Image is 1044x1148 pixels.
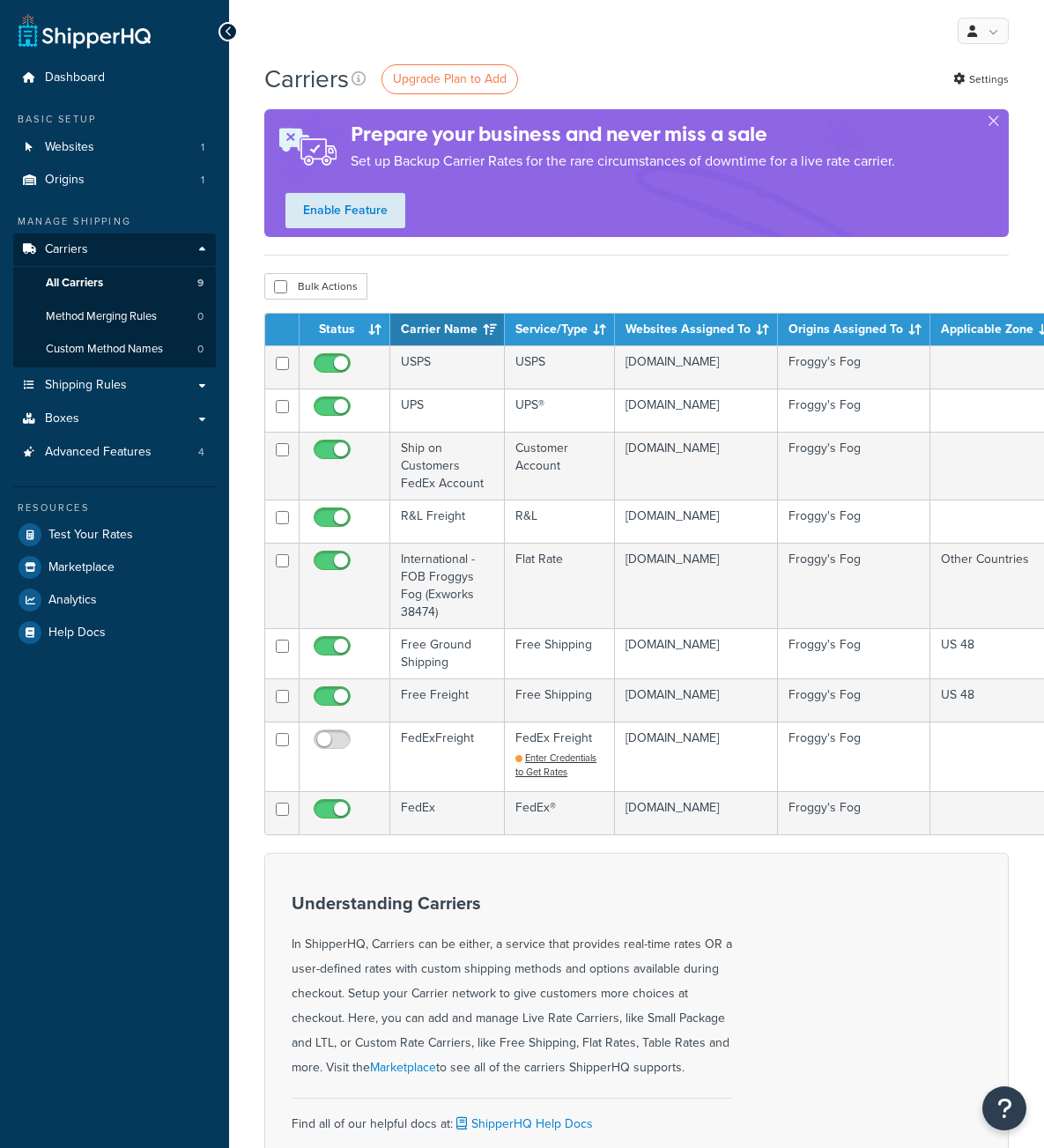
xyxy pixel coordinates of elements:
[505,432,615,500] td: Customer Account
[390,345,505,389] td: USPS
[13,584,216,616] li: Analytics
[615,678,778,722] td: [DOMAIN_NAME]
[13,300,216,333] li: Method Merging Rules
[351,149,895,174] p: Set up Backup Carrier Rates for the rare circumstances of downtime for a live rate carrier.
[953,67,1009,92] a: Settings
[778,314,930,345] th: Origins Assigned To: activate to sort column ascending
[13,519,216,551] a: Test Your Rates
[13,214,216,229] div: Manage Shipping
[13,131,216,164] a: Websites 1
[778,432,930,500] td: Froggy's Fog
[13,617,216,648] a: Help Docs
[778,500,930,543] td: Froggy's Fog
[45,173,85,188] span: Origins
[778,345,930,389] td: Froggy's Fog
[45,411,79,426] span: Boxes
[300,314,390,345] th: Status: activate to sort column ascending
[48,626,106,641] span: Help Docs
[390,432,505,500] td: Ship on Customers FedEx Account
[453,1115,593,1133] a: ShipperHQ Help Docs
[13,131,216,164] li: Websites
[615,500,778,543] td: [DOMAIN_NAME]
[201,173,204,188] span: 1
[390,628,505,678] td: Free Ground Shipping
[390,314,505,345] th: Carrier Name: activate to sort column ascending
[48,560,115,575] span: Marketplace
[505,628,615,678] td: Free Shipping
[351,120,895,149] h4: Prepare your business and never miss a sale
[505,314,615,345] th: Service/Type: activate to sort column ascending
[615,314,778,345] th: Websites Assigned To: activate to sort column ascending
[45,445,152,460] span: Advanced Features
[264,273,367,300] button: Bulk Actions
[45,378,127,393] span: Shipping Rules
[381,64,518,94] a: Upgrade Plan to Add
[393,70,507,88] span: Upgrade Plan to Add
[292,893,732,1080] div: In ShipperHQ, Carriers can be either, a service that provides real-time rates OR a user-defined r...
[292,893,732,913] h3: Understanding Carriers
[45,140,94,155] span: Websites
[292,1098,732,1137] div: Find all of our helpful docs at:
[13,500,216,515] div: Resources
[370,1058,436,1077] a: Marketplace
[13,112,216,127] div: Basic Setup
[197,276,204,291] span: 9
[285,193,405,228] a: Enable Feature
[778,389,930,432] td: Froggy's Fog
[505,791,615,834] td: FedEx®
[46,342,163,357] span: Custom Method Names
[505,345,615,389] td: USPS
[197,342,204,357] span: 0
[505,543,615,628] td: Flat Rate
[13,552,216,583] a: Marketplace
[505,389,615,432] td: UPS®
[13,333,216,366] a: Custom Method Names 0
[13,164,216,196] a: Origins 1
[13,369,216,402] li: Shipping Rules
[778,678,930,722] td: Froggy's Fog
[390,722,505,790] td: FedExFreight
[264,62,349,96] h1: Carriers
[13,164,216,196] li: Origins
[615,432,778,500] td: [DOMAIN_NAME]
[13,267,216,300] a: All Carriers 9
[778,791,930,834] td: Froggy's Fog
[13,403,216,435] a: Boxes
[46,309,157,324] span: Method Merging Rules
[515,751,596,779] a: Enter Credentials to Get Rates
[505,722,615,790] td: FedEx Freight
[45,70,105,85] span: Dashboard
[19,13,151,48] a: ShipperHQ Home
[615,722,778,790] td: [DOMAIN_NAME]
[13,62,216,94] a: Dashboard
[13,267,216,300] li: All Carriers
[48,528,133,543] span: Test Your Rates
[13,436,216,469] li: Advanced Features
[390,791,505,834] td: FedEx
[615,389,778,432] td: [DOMAIN_NAME]
[13,333,216,366] li: Custom Method Names
[615,543,778,628] td: [DOMAIN_NAME]
[198,445,204,460] span: 4
[505,678,615,722] td: Free Shipping
[615,628,778,678] td: [DOMAIN_NAME]
[778,543,930,628] td: Froggy's Fog
[45,242,88,257] span: Carriers
[390,389,505,432] td: UPS
[46,276,103,291] span: All Carriers
[778,628,930,678] td: Froggy's Fog
[197,309,204,324] span: 0
[390,500,505,543] td: R&L Freight
[13,300,216,333] a: Method Merging Rules 0
[201,140,204,155] span: 1
[390,543,505,628] td: International - FOB Froggys Fog (Exworks 38474)
[982,1086,1026,1130] button: Open Resource Center
[48,593,97,608] span: Analytics
[505,500,615,543] td: R&L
